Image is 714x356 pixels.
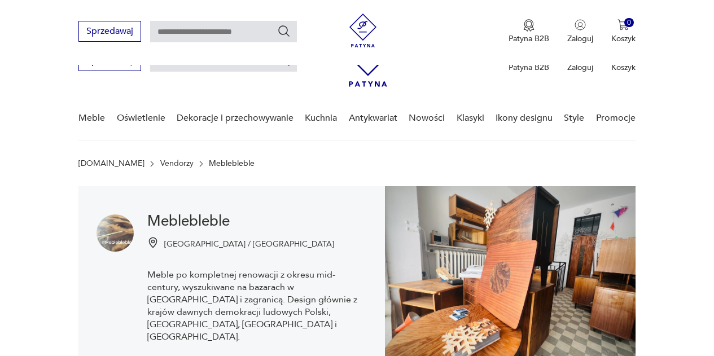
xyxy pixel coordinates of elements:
p: Meblebleble [209,159,255,168]
img: Patyna - sklep z meblami i dekoracjami vintage [346,14,380,47]
a: Sprzedawaj [78,28,141,36]
a: Nowości [409,96,445,140]
p: Meble po kompletnej renowacji z okresu mid-century, wyszukiwane na bazarach w [GEOGRAPHIC_DATA] i... [147,269,367,343]
a: Dekoracje i przechowywanie [177,96,294,140]
p: Patyna B2B [509,33,549,44]
a: Oświetlenie [117,96,165,140]
p: Zaloguj [567,33,593,44]
h1: Meblebleble [147,214,367,228]
button: Sprzedawaj [78,21,141,42]
button: Szukaj [277,24,291,38]
img: Ikonka użytkownika [575,19,586,30]
a: Ikona medaluPatyna B2B [509,19,549,44]
img: Ikonka pinezki mapy [147,237,159,248]
img: Ikona medalu [523,19,535,32]
a: Meble [78,96,105,140]
div: 0 [624,18,634,28]
button: Patyna B2B [509,19,549,44]
a: [DOMAIN_NAME] [78,159,144,168]
button: 0Koszyk [611,19,636,44]
a: Klasyki [457,96,484,140]
a: Kuchnia [305,96,337,140]
img: Ikona koszyka [617,19,629,30]
a: Vendorzy [160,159,194,168]
p: Koszyk [611,33,636,44]
img: Meblebleble [97,214,134,252]
p: Patyna B2B [509,62,549,73]
a: Ikony designu [496,96,553,140]
a: Style [564,96,584,140]
p: Koszyk [611,62,636,73]
a: Promocje [596,96,636,140]
p: [GEOGRAPHIC_DATA] / [GEOGRAPHIC_DATA] [164,239,334,249]
a: Sprzedawaj [78,58,141,65]
p: Zaloguj [567,62,593,73]
a: Antykwariat [349,96,397,140]
button: Zaloguj [567,19,593,44]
